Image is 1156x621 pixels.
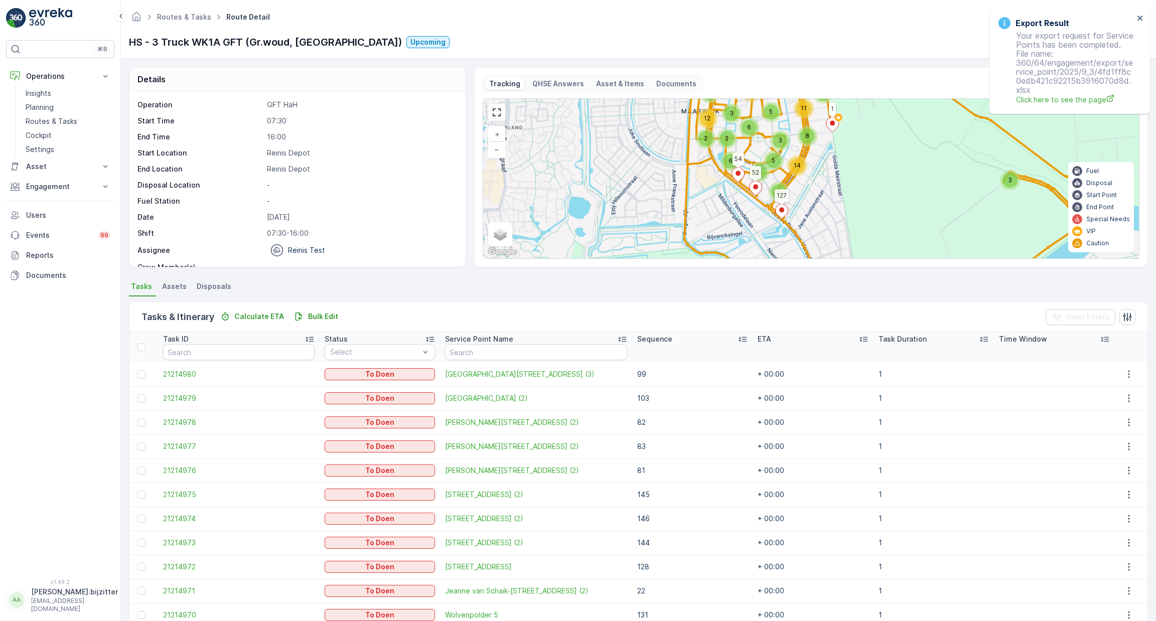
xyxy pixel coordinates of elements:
[6,157,114,177] button: Asset
[365,393,394,403] p: To Doen
[137,587,146,595] div: Toggle Row Selected
[26,88,51,98] p: Insights
[445,490,627,500] a: Iepenlaan 28 (2)
[1016,17,1069,29] h3: Export Result
[6,177,114,197] button: Engagement
[489,223,511,245] a: Layers
[764,150,784,171] div: 5
[100,231,108,239] p: 99
[163,562,315,572] span: 21214972
[445,490,627,500] span: [STREET_ADDRESS] (2)
[874,410,994,434] td: 1
[445,393,627,403] span: [GEOGRAPHIC_DATA] (2)
[163,514,315,524] span: 21214974
[325,464,436,477] button: To Doen
[753,531,874,555] td: + 00:00
[721,103,742,123] div: 3
[157,13,211,21] a: Routes & Tasks
[445,334,513,344] p: Service Point Name
[874,507,994,531] td: 1
[325,609,436,621] button: To Doen
[365,490,394,500] p: To Doen
[725,134,729,142] span: 2
[632,483,753,507] td: 145
[224,12,272,22] span: Route Detail
[137,228,263,238] p: Shift
[163,490,315,500] span: 21214975
[494,145,499,153] span: −
[717,128,737,148] div: 2
[131,281,152,291] span: Tasks
[137,100,263,110] p: Operation
[632,458,753,483] td: 81
[874,434,994,458] td: 1
[445,514,627,524] span: [STREET_ADDRESS] (2)
[162,281,187,291] span: Assets
[365,538,394,548] p: To Doen
[234,312,284,322] p: Calculate ETA
[26,182,94,192] p: Engagement
[445,610,627,620] span: Wolvenpolder 5
[1086,167,1099,175] p: Fuel
[445,369,627,379] a: Top Naeffstraat 28 (3)
[632,507,753,531] td: 146
[998,31,1134,105] p: Your export request for Service Points has been completed. File name: 360/64/engagement/export/se...
[753,434,874,458] td: + 00:00
[31,587,118,597] p: [PERSON_NAME].bijzitter
[325,489,436,501] button: To Doen
[26,250,110,260] p: Reports
[445,344,627,360] input: Search
[163,586,315,596] a: 21214971
[486,245,519,258] a: Open this area in Google Maps (opens a new window)
[267,148,455,158] p: Reinis Depot
[777,188,781,195] span: 6
[267,212,455,222] p: [DATE]
[26,270,110,280] p: Documents
[9,592,25,608] div: AA
[445,465,627,476] span: [PERSON_NAME][STREET_ADDRESS] (2)
[1046,309,1115,325] button: Clear Filters
[874,579,994,603] td: 1
[137,539,146,547] div: Toggle Row Selected
[137,370,146,378] div: Toggle Row Selected
[596,79,644,89] p: Asset & Items
[163,417,315,427] a: 21214978
[1086,215,1130,223] p: Special Needs
[137,212,263,222] p: Date
[410,37,446,47] p: Upcoming
[794,162,801,169] span: 14
[22,128,114,142] a: Cockpit
[137,148,263,158] p: Start Location
[131,15,142,24] a: Homepage
[325,416,436,428] button: To Doen
[704,114,710,122] span: 12
[632,531,753,555] td: 144
[22,142,114,157] a: Settings
[656,79,696,89] p: Documents
[288,245,325,255] p: Reinis Test
[137,132,263,142] p: End Time
[445,586,627,596] span: Jeanne van Schaik-[STREET_ADDRESS] (2)
[532,79,584,89] p: QHSE Answers
[729,157,733,165] span: 6
[753,483,874,507] td: + 00:00
[1137,14,1144,24] button: close
[445,369,627,379] span: [GEOGRAPHIC_DATA][STREET_ADDRESS] (3)
[22,86,114,100] a: Insights
[26,130,52,140] p: Cockpit
[805,132,809,139] span: 8
[632,579,753,603] td: 22
[1066,312,1109,322] p: Clear Filters
[406,36,450,48] button: Upcoming
[704,134,707,142] span: 2
[720,151,741,171] div: 6
[267,228,455,238] p: 07:30-16:00
[163,465,315,476] a: 21214976
[794,98,814,118] div: 11
[770,130,790,150] div: 3
[445,441,627,451] a: Ida Wassermanstraat 56 (2)
[163,538,315,548] a: 21214973
[632,555,753,579] td: 128
[163,393,315,403] a: 21214979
